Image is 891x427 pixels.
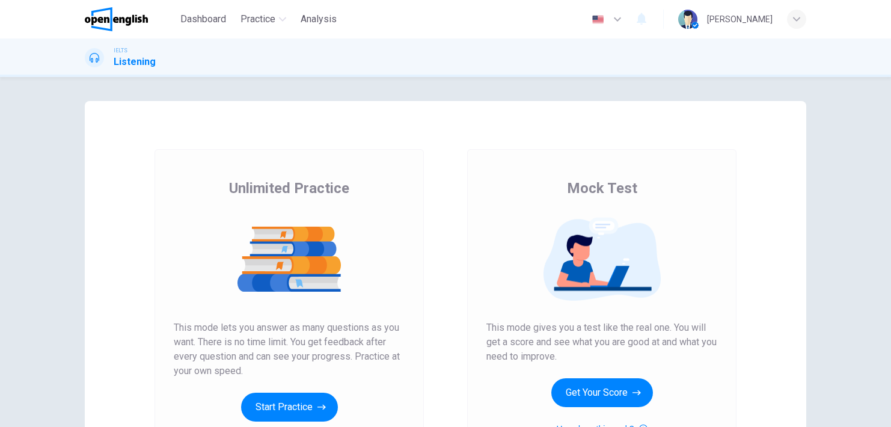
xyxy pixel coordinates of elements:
img: Profile picture [678,10,697,29]
img: OpenEnglish logo [85,7,148,31]
span: Analysis [301,12,337,26]
span: Practice [240,12,275,26]
span: Unlimited Practice [229,179,349,198]
button: Dashboard [176,8,231,30]
button: Practice [236,8,291,30]
span: Mock Test [567,179,637,198]
h1: Listening [114,55,156,69]
a: OpenEnglish logo [85,7,176,31]
button: Analysis [296,8,341,30]
img: en [590,15,605,24]
span: This mode gives you a test like the real one. You will get a score and see what you are good at a... [486,321,717,364]
span: This mode lets you answer as many questions as you want. There is no time limit. You get feedback... [174,321,405,378]
button: Get Your Score [551,378,653,407]
div: [PERSON_NAME] [707,12,773,26]
span: Dashboard [180,12,226,26]
span: IELTS [114,46,127,55]
button: Start Practice [241,393,338,422]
